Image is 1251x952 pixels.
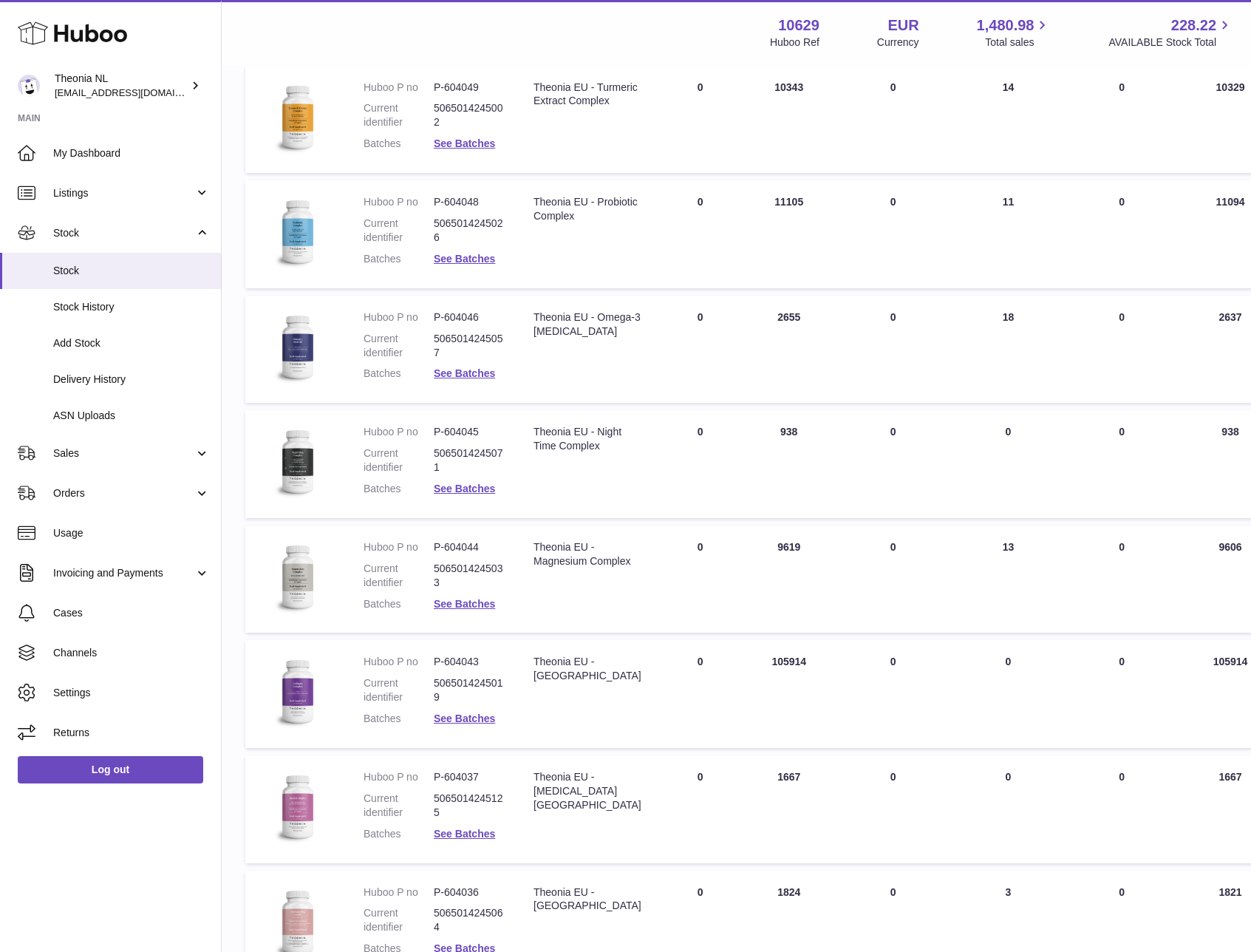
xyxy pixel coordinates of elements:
[745,66,834,174] td: 10343
[834,755,953,863] td: 0
[364,827,434,841] dt: Batches
[1108,16,1233,50] a: 228.22 AVAILABLE Stock Total
[534,81,641,109] div: Theonia EU - Turmeric Extract Complex
[778,16,819,35] strong: 10629
[656,66,745,174] td: 0
[434,906,504,934] dd: 5065014245064
[53,373,210,387] span: Delivery History
[434,217,504,245] dd: 5065014245026
[434,81,504,95] dd: P-604049
[434,885,504,900] dd: P-604036
[434,253,495,265] a: See Batches
[434,770,504,784] dd: P-604037
[1108,35,1233,50] span: AVAILABLE Stock Total
[434,540,504,554] dd: P-604044
[364,562,434,590] dt: Current identifier
[434,310,504,324] dd: P-604046
[534,310,641,339] div: Theonia EU - Omega-3 [MEDICAL_DATA]
[1119,81,1125,93] span: 0
[53,409,210,423] span: ASN Uploads
[364,217,434,245] dt: Current identifier
[834,66,953,174] td: 0
[434,367,495,379] a: See Batches
[1171,16,1216,35] span: 228.22
[53,146,210,160] span: My Dashboard
[745,410,834,518] td: 938
[656,410,745,518] td: 0
[745,640,834,748] td: 105914
[364,252,434,266] dt: Batches
[364,367,434,381] dt: Batches
[834,180,953,288] td: 0
[364,712,434,726] dt: Batches
[952,180,1063,288] td: 11
[434,562,504,590] dd: 5065014245033
[260,425,334,499] img: product image
[364,482,434,496] dt: Batches
[364,195,434,209] dt: Huboo P no
[53,526,210,540] span: Usage
[18,75,40,97] img: info@wholesomegoods.eu
[364,597,434,611] dt: Batches
[364,310,434,324] dt: Huboo P no
[364,885,434,900] dt: Huboo P no
[434,137,495,149] a: See Batches
[434,195,504,209] dd: P-604048
[53,446,194,460] span: Sales
[434,655,504,669] dd: P-604043
[977,16,1034,35] span: 1,480.98
[364,137,434,151] dt: Batches
[434,598,495,610] a: See Batches
[434,483,495,494] a: See Batches
[534,195,641,223] div: Theonia EU - Probiotic Complex
[260,81,334,154] img: product image
[53,486,194,500] span: Orders
[434,101,504,129] dd: 5065014245002
[834,410,953,518] td: 0
[260,310,334,384] img: product image
[1119,886,1125,898] span: 0
[364,906,434,934] dt: Current identifier
[745,755,834,863] td: 1667
[18,756,203,783] a: Log out
[53,726,210,740] span: Returns
[1119,426,1125,438] span: 0
[534,540,641,568] div: Theonia EU - Magnesium Complex
[364,425,434,439] dt: Huboo P no
[364,81,434,95] dt: Huboo P no
[952,66,1063,174] td: 14
[53,606,210,620] span: Cases
[364,332,434,360] dt: Current identifier
[745,526,834,633] td: 9619
[985,35,1051,50] span: Total sales
[1119,311,1125,323] span: 0
[55,86,217,98] span: [EMAIL_ADDRESS][DOMAIN_NAME]
[534,655,641,683] div: Theonia EU - [GEOGRAPHIC_DATA]
[952,755,1063,863] td: 0
[434,828,495,840] a: See Batches
[53,336,210,350] span: Add Stock
[53,226,194,240] span: Stock
[53,646,210,660] span: Channels
[53,566,194,580] span: Invoicing and Payments
[364,770,434,784] dt: Huboo P no
[55,72,188,100] div: Theonia NL
[260,540,334,614] img: product image
[53,300,210,314] span: Stock History
[1119,196,1125,208] span: 0
[364,101,434,129] dt: Current identifier
[534,885,641,914] div: Theonia EU - [GEOGRAPHIC_DATA]
[53,264,210,278] span: Stock
[834,526,953,633] td: 0
[1119,656,1125,667] span: 0
[745,180,834,288] td: 11105
[434,676,504,704] dd: 5065014245019
[260,770,334,844] img: product image
[952,410,1063,518] td: 0
[364,792,434,820] dt: Current identifier
[364,540,434,554] dt: Huboo P no
[434,332,504,360] dd: 5065014245057
[434,446,504,475] dd: 5065014245071
[745,296,834,404] td: 2655
[534,425,641,453] div: Theonia EU - Night Time Complex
